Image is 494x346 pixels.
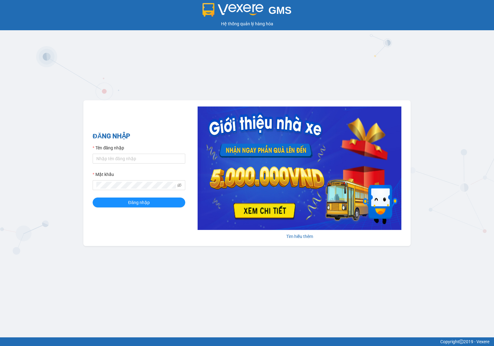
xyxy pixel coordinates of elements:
[93,144,124,151] label: Tên đăng nhập
[2,20,492,27] div: Hệ thống quản lý hàng hóa
[198,233,401,240] div: Tìm hiểu thêm
[93,131,185,141] h2: ĐĂNG NHẬP
[5,338,489,345] div: Copyright 2019 - Vexere
[198,106,401,230] img: banner-0
[93,171,114,178] label: Mật khẩu
[96,182,176,189] input: Mật khẩu
[268,5,291,16] span: GMS
[203,3,264,17] img: logo 2
[203,9,292,14] a: GMS
[93,154,185,164] input: Tên đăng nhập
[459,340,463,344] span: copyright
[128,199,150,206] span: Đăng nhập
[177,183,182,187] span: eye-invisible
[93,198,185,207] button: Đăng nhập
